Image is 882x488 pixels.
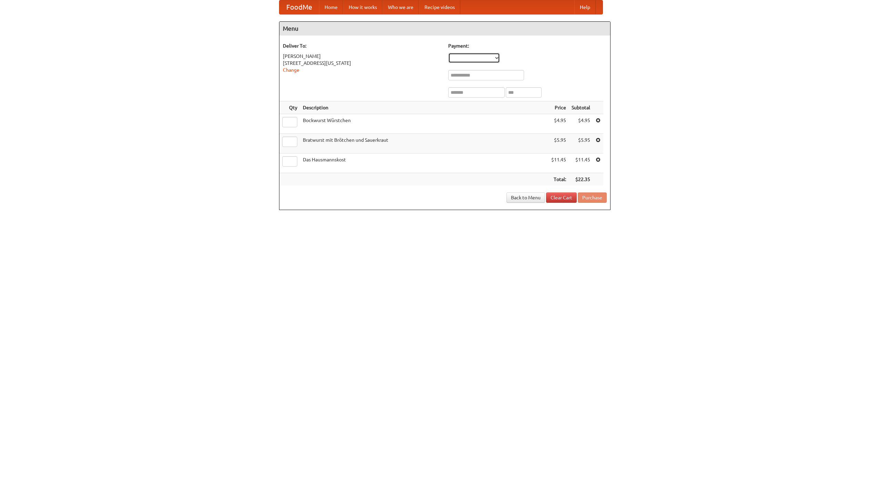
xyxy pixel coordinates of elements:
[283,60,441,67] div: [STREET_ADDRESS][US_STATE]
[279,101,300,114] th: Qty
[319,0,343,14] a: Home
[300,114,548,134] td: Bockwurst Würstchen
[546,192,577,203] a: Clear Cart
[283,53,441,60] div: [PERSON_NAME]
[300,134,548,153] td: Bratwurst mit Brötchen und Sauerkraut
[578,192,607,203] button: Purchase
[300,153,548,173] td: Das Hausmannskost
[569,114,593,134] td: $4.95
[548,153,569,173] td: $11.45
[283,67,299,73] a: Change
[569,173,593,186] th: $22.35
[506,192,545,203] a: Back to Menu
[382,0,419,14] a: Who we are
[279,22,610,36] h4: Menu
[283,42,441,49] h5: Deliver To:
[300,101,548,114] th: Description
[548,114,569,134] td: $4.95
[569,134,593,153] td: $5.95
[569,153,593,173] td: $11.45
[548,173,569,186] th: Total:
[279,0,319,14] a: FoodMe
[548,101,569,114] th: Price
[343,0,382,14] a: How it works
[448,42,607,49] h5: Payment:
[574,0,596,14] a: Help
[548,134,569,153] td: $5.95
[419,0,460,14] a: Recipe videos
[569,101,593,114] th: Subtotal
